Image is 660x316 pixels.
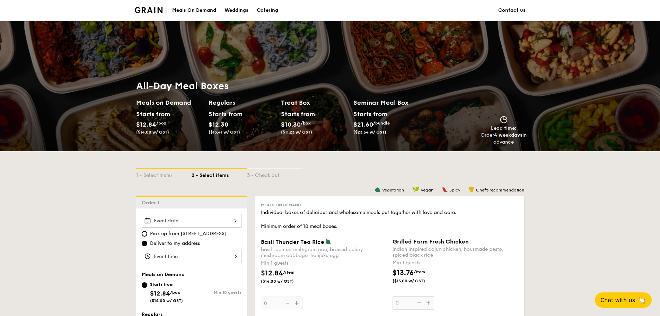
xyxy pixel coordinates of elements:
[353,98,426,108] h2: Seminar Meal Box
[136,130,169,135] span: ($14.00 w/ GST)
[373,121,390,126] span: /bundle
[468,186,475,193] img: icon-chef-hat.a58ddaea.svg
[261,247,387,258] div: basil scented multigrain rice, braised celery mushroom cabbage, hanjuku egg
[499,116,509,123] img: icon-clock.2db775ea.svg
[261,203,301,207] span: Meals on Demand
[281,109,312,119] div: Starts from
[600,297,635,304] span: Chat with us
[136,109,167,119] div: Starts from
[638,296,646,304] span: 🦙
[481,132,527,146] div: Order in advance
[353,109,387,119] div: Starts from
[142,200,162,206] span: Order 1
[142,282,147,288] input: Starts from$12.84/box($14.00 w/ GST)Min 10 guests
[442,186,448,193] img: icon-spicy.37a8142b.svg
[142,231,147,237] input: Pick up from [STREET_ADDRESS]
[150,230,227,237] span: Pick up from [STREET_ADDRESS]
[476,188,524,193] span: Chef's recommendation
[209,121,228,128] span: $12.30
[494,132,522,138] strong: 4 weekdays
[393,238,469,245] span: Grilled Farm Fresh Chicken
[192,169,247,179] div: 2 - Select items
[595,292,652,308] button: Chat with us🦙
[209,98,275,108] h2: Regulars
[281,121,301,128] span: $10.30
[261,239,324,245] span: Basil Thunder Tea Rice
[150,240,200,247] span: Deliver to my address
[281,98,348,108] h2: Treat Box
[375,186,381,193] img: icon-vegetarian.fe4039eb.svg
[414,270,425,274] span: /item
[325,238,331,245] img: icon-vegetarian.fe4039eb.svg
[261,269,283,277] span: $12.84
[136,121,156,128] span: $12.84
[421,188,433,193] span: Vegan
[393,278,440,284] span: ($15.00 w/ GST)
[135,7,163,13] a: Logotype
[142,214,241,228] input: Event date
[412,186,419,193] img: icon-vegan.f8ff3823.svg
[135,7,163,13] img: Grain
[393,259,519,266] div: Min 1 guests
[382,188,404,193] span: Vegetarian
[247,169,302,179] div: 3 - Check out
[150,290,170,297] span: $12.84
[142,250,241,263] input: Event time
[261,279,308,284] span: ($14.00 w/ GST)
[136,169,192,179] div: 1 - Select menu
[261,209,519,230] div: Individual boxes of delicious and wholesome meals put together with love and care. Minimum order ...
[353,121,373,128] span: $21.60
[192,290,241,295] div: Min 10 guests
[150,298,183,303] span: ($14.00 w/ GST)
[136,80,426,92] h1: All-Day Meal Boxes
[393,246,519,258] div: indian inspired cajun chicken, housmade pesto, spiced black rice
[353,130,386,135] span: ($23.54 w/ GST)
[301,121,311,126] span: /box
[261,260,387,267] div: Min 1 guests
[142,272,185,277] span: Meals on Demand
[283,270,294,275] span: /item
[156,121,166,126] span: /box
[170,290,180,295] span: /box
[142,241,147,246] input: Deliver to my address
[209,109,239,119] div: Starts from
[393,269,414,277] span: $13.76
[209,130,240,135] span: ($13.41 w/ GST)
[449,188,460,193] span: Spicy
[281,130,312,135] span: ($11.23 w/ GST)
[136,98,203,108] h2: Meals on Demand
[491,125,517,131] span: Lead time:
[150,282,183,287] div: Starts from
